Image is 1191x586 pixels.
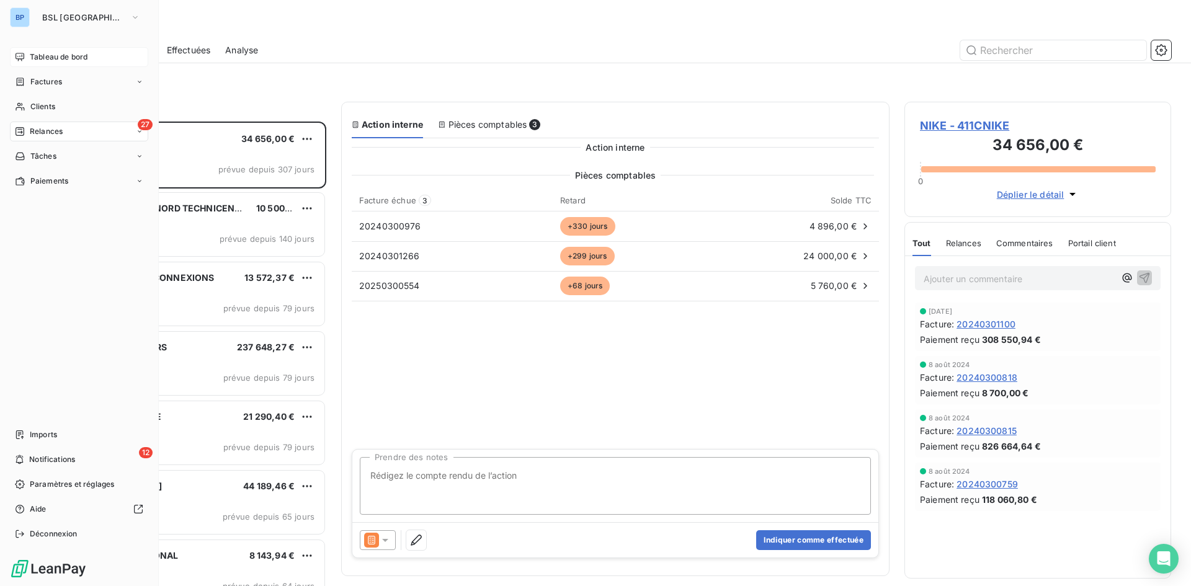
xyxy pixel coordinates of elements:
span: 21 290,40 € [243,411,295,422]
span: 0 [918,176,923,186]
span: 8 août 2024 [929,361,970,368]
div: Pièces comptables [438,118,540,131]
span: Paiement reçu [920,386,979,399]
span: Déplier le détail [997,188,1064,201]
span: Clients [30,101,55,112]
span: Tout [912,238,931,248]
span: 20240300976 [359,221,421,231]
span: +299 jours [560,247,615,265]
div: BP [10,7,30,27]
span: SNCF DR PARIS NORD TECHNICENTRE LE LANDY [87,203,297,213]
span: Paiements [30,175,68,187]
span: Solde TTC [831,195,872,205]
span: [DATE] [929,308,952,315]
span: 20240301100 [957,317,1015,331]
span: 8 143,94 € [249,550,295,561]
span: prévue depuis 79 jours [223,442,314,452]
span: 44 189,46 € [243,481,295,491]
span: Facture : [920,371,954,384]
span: BSL [GEOGRAPHIC_DATA] [42,12,125,22]
a: Aide [10,499,148,519]
span: Facture : [920,317,954,331]
span: Facture : [920,424,954,437]
div: 24 000,00 € [722,250,872,262]
span: Paiement reçu [920,333,979,346]
span: Pièces comptables [575,169,656,182]
span: Commentaires [996,238,1053,248]
span: Imports [30,429,57,440]
span: 308 550,94 € [982,333,1041,346]
span: Portail client [1068,238,1116,248]
span: Paiement reçu [920,440,979,453]
span: 20240301266 [359,251,420,261]
span: Tâches [30,151,56,162]
span: Notifications [29,454,75,465]
span: 34 656,00 € [241,133,295,144]
span: Facture : [920,477,954,491]
span: prévue depuis 140 jours [220,234,314,244]
span: Facture échue [359,195,416,205]
span: Paramètres et réglages [30,479,114,490]
h3: 34 656,00 € [920,134,1156,159]
span: Action interne [586,141,645,154]
span: +330 jours [560,217,615,236]
span: 3 [529,119,540,130]
span: Aide [30,504,47,515]
span: 237 648,27 € [237,342,295,352]
div: grid [60,122,326,586]
span: 12 [139,447,153,458]
span: 20240300759 [957,477,1018,491]
span: 8 août 2024 [929,468,970,475]
span: Effectuées [167,44,211,56]
span: 20240300818 [957,371,1017,384]
input: Rechercher [960,40,1146,60]
span: Déconnexion [30,528,78,539]
span: Paiement reçu [920,493,979,506]
span: 8 700,00 € [982,386,1029,399]
span: prévue depuis 79 jours [223,303,314,313]
span: 826 664,64 € [982,440,1041,453]
span: 8 août 2024 [929,414,970,422]
span: 27 [138,119,153,130]
button: Indiquer comme effectuée [756,530,871,550]
span: 20250300554 [359,280,420,291]
span: prévue depuis 79 jours [223,373,314,383]
img: Logo LeanPay [10,559,87,579]
span: 20240300815 [957,424,1017,437]
div: Open Intercom Messenger [1149,544,1179,574]
div: 4 896,00 € [722,220,872,233]
span: Tableau de bord [30,51,87,63]
span: Factures [30,76,62,87]
span: +68 jours [560,277,610,295]
span: prévue depuis 307 jours [218,164,314,174]
span: prévue depuis 65 jours [223,512,314,522]
span: 118 060,80 € [982,493,1037,506]
span: Relances [30,126,63,137]
button: Déplier le détail [993,187,1083,202]
span: NIKE - 411CNIKE [920,117,1156,134]
div: Action interne [352,118,423,131]
span: Retard [560,195,586,205]
div: 5 760,00 € [722,280,872,292]
span: 3 [419,195,431,206]
span: 10 500,57 € [256,203,307,213]
span: Analyse [225,44,258,56]
span: Relances [946,238,981,248]
span: 13 572,37 € [244,272,295,283]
